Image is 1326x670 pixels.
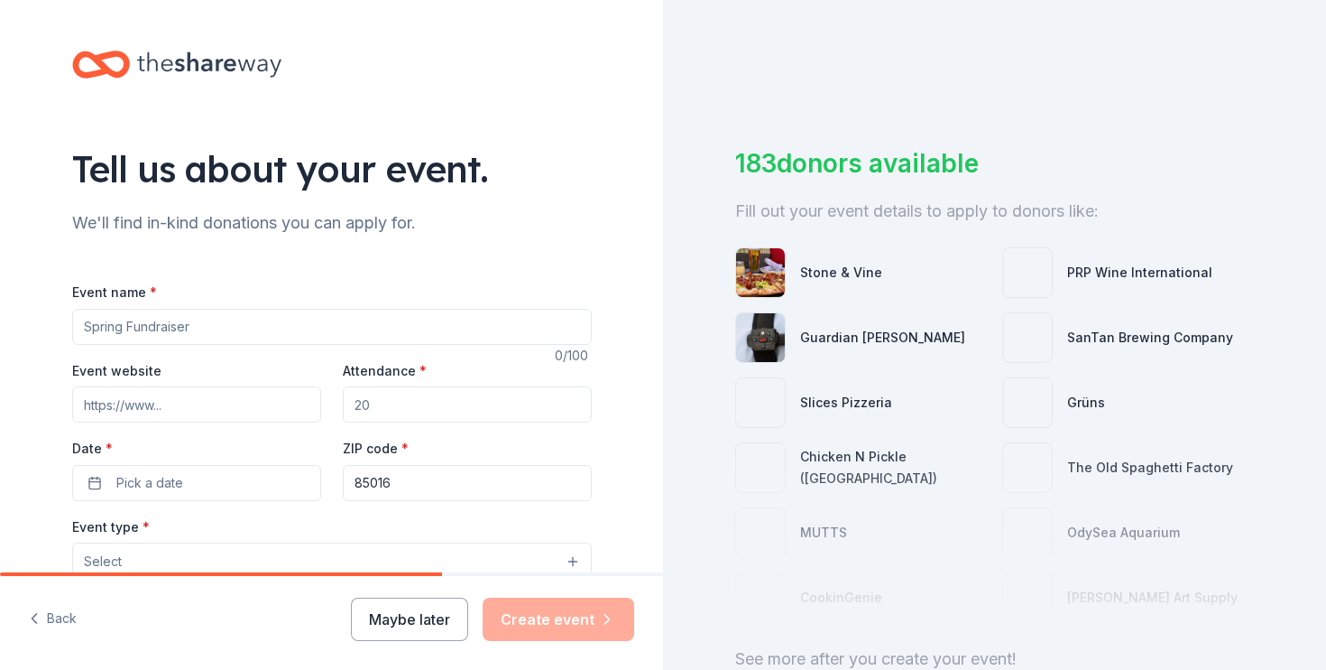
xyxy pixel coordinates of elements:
[1067,392,1105,414] div: Grüns
[1067,327,1233,349] div: SanTan Brewing Company
[72,465,321,501] button: Pick a date
[736,378,785,427] img: photo for Slices Pizzeria
[72,209,592,237] div: We'll find in-kind donations you can apply for.
[343,465,592,501] input: 12345 (U.S. only)
[735,197,1254,226] div: Fill out your event details to apply to donors like:
[800,262,882,284] div: Stone & Vine
[72,518,150,536] label: Event type
[800,392,892,414] div: Slices Pizzeria
[555,345,592,367] div: 0 /100
[72,386,321,423] input: https://www...
[1067,262,1212,284] div: PRP Wine International
[735,144,1254,182] div: 183 donors available
[84,551,122,572] span: Select
[72,543,592,581] button: Select
[29,600,77,638] button: Back
[1003,378,1052,427] img: photo for Grüns
[1003,313,1052,362] img: photo for SanTan Brewing Company
[72,440,321,458] label: Date
[351,598,468,641] button: Maybe later
[343,362,427,380] label: Attendance
[72,284,157,302] label: Event name
[343,440,409,458] label: ZIP code
[72,362,161,380] label: Event website
[1003,248,1052,297] img: photo for PRP Wine International
[736,248,785,297] img: photo for Stone & Vine
[343,386,592,423] input: 20
[800,327,965,349] div: Guardian [PERSON_NAME]
[72,144,592,194] div: Tell us about your event.
[72,309,592,345] input: Spring Fundraiser
[736,313,785,362] img: photo for Guardian Angel Device
[116,472,183,494] span: Pick a date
